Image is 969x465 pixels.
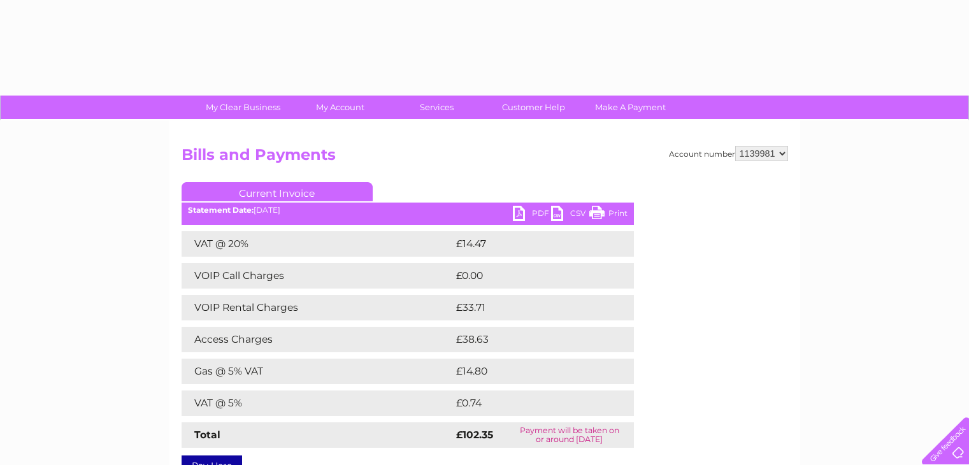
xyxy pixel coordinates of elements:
a: My Account [287,96,392,119]
div: Account number [669,146,788,161]
strong: Total [194,429,220,441]
td: £33.71 [453,295,607,320]
a: Print [589,206,628,224]
a: CSV [551,206,589,224]
td: Access Charges [182,327,453,352]
a: Customer Help [481,96,586,119]
b: Statement Date: [188,205,254,215]
a: My Clear Business [190,96,296,119]
td: Gas @ 5% VAT [182,359,453,384]
td: VAT @ 20% [182,231,453,257]
td: £0.74 [453,390,604,416]
a: Make A Payment [578,96,683,119]
strong: £102.35 [456,429,493,441]
td: VOIP Rental Charges [182,295,453,320]
td: £0.00 [453,263,605,289]
td: VAT @ 5% [182,390,453,416]
a: PDF [513,206,551,224]
a: Current Invoice [182,182,373,201]
div: [DATE] [182,206,634,215]
td: Payment will be taken on or around [DATE] [505,422,633,448]
td: £14.47 [453,231,607,257]
a: Services [384,96,489,119]
h2: Bills and Payments [182,146,788,170]
td: £14.80 [453,359,608,384]
td: VOIP Call Charges [182,263,453,289]
td: £38.63 [453,327,608,352]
